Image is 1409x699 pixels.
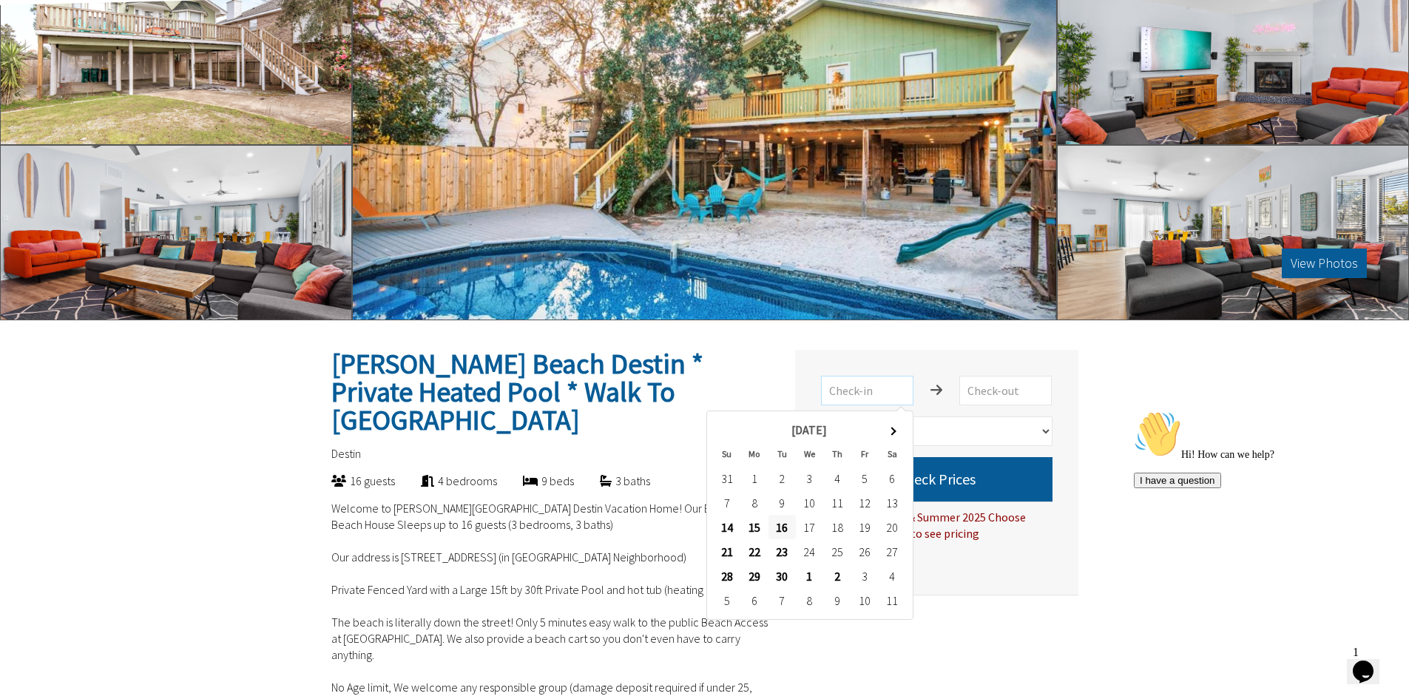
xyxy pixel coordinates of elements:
td: 30 [768,564,796,588]
td: 28 [713,564,740,588]
td: 14 [713,515,740,539]
th: Sa [879,442,906,466]
button: I have a question [6,68,93,84]
td: 22 [740,539,768,564]
div: For Spring Break & Summer 2025 Choose [DATE] to [DATE] to see pricing [821,502,1052,541]
td: 9 [823,588,851,612]
span: Destin [331,446,361,461]
th: We [796,442,823,466]
td: 8 [796,588,823,612]
td: 26 [851,539,878,564]
div: 9 beds [497,473,574,489]
td: 1 [740,466,768,490]
input: Check-in [821,376,913,405]
td: 3 [851,564,878,588]
div: 4 bedrooms [395,473,497,489]
td: 20 [879,515,906,539]
td: 10 [851,588,878,612]
td: 16 [768,515,796,539]
td: 11 [879,588,906,612]
td: 5 [851,466,878,490]
td: 2 [768,466,796,490]
td: 18 [823,515,851,539]
td: 10 [796,490,823,515]
td: 9 [768,490,796,515]
td: 13 [879,490,906,515]
td: 5 [713,588,740,612]
td: 29 [740,564,768,588]
div: 16 guests [305,473,395,489]
td: 24 [796,539,823,564]
td: 12 [851,490,878,515]
td: 25 [823,539,851,564]
td: 7 [768,588,796,612]
button: Check Prices [821,457,1052,502]
iframe: chat widget [1347,640,1394,684]
th: Th [823,442,851,466]
div: 3 baths [574,473,650,489]
th: Tu [768,442,796,466]
td: 4 [879,564,906,588]
th: Mo [740,442,768,466]
td: 11 [823,490,851,515]
td: 6 [740,588,768,612]
td: 17 [796,515,823,539]
iframe: chat widget [1128,405,1394,632]
span: Hi! How can we help? [6,44,146,55]
h2: [PERSON_NAME] Beach Destin * Private Heated Pool * Walk To [GEOGRAPHIC_DATA] [331,350,769,434]
td: 6 [879,466,906,490]
td: 23 [768,539,796,564]
td: 3 [796,466,823,490]
td: 31 [713,466,740,490]
div: 👋Hi! How can we help?I have a question [6,6,272,84]
button: View Photos [1282,249,1367,278]
input: Check-out [959,376,1052,405]
td: 21 [713,539,740,564]
td: 2 [823,564,851,588]
td: 1 [796,564,823,588]
td: 15 [740,515,768,539]
th: [DATE] [740,417,878,442]
td: 19 [851,515,878,539]
th: Fr [851,442,878,466]
td: 27 [879,539,906,564]
td: 8 [740,490,768,515]
img: :wave: [6,6,53,53]
td: 7 [713,490,740,515]
td: 4 [823,466,851,490]
th: Su [713,442,740,466]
